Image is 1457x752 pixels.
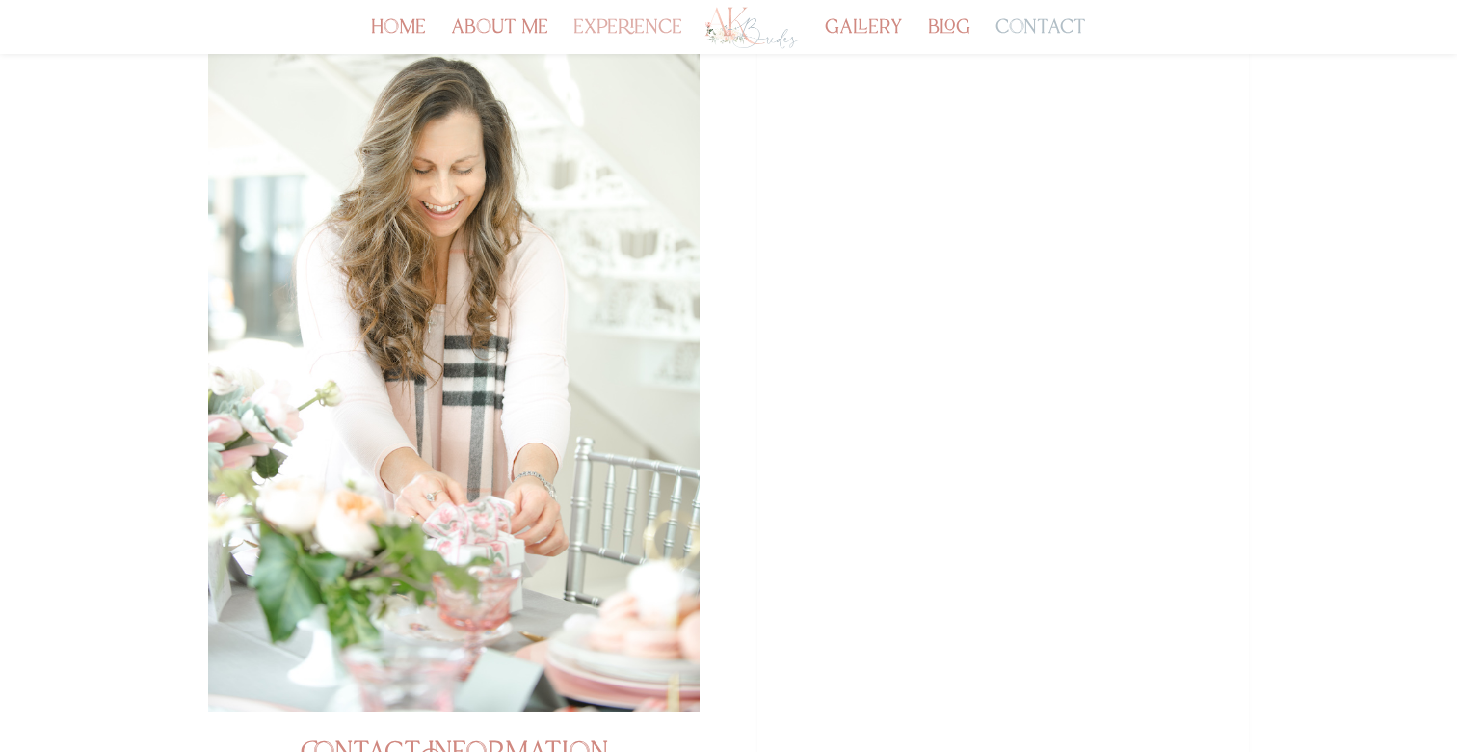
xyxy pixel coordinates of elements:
[573,21,682,54] a: experience
[825,21,903,54] a: gallery
[371,21,426,54] a: home
[995,21,1086,54] a: contact
[451,21,548,54] a: about me
[703,5,800,51] img: Los Angeles Wedding Planner - AK Brides
[928,21,970,54] a: blog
